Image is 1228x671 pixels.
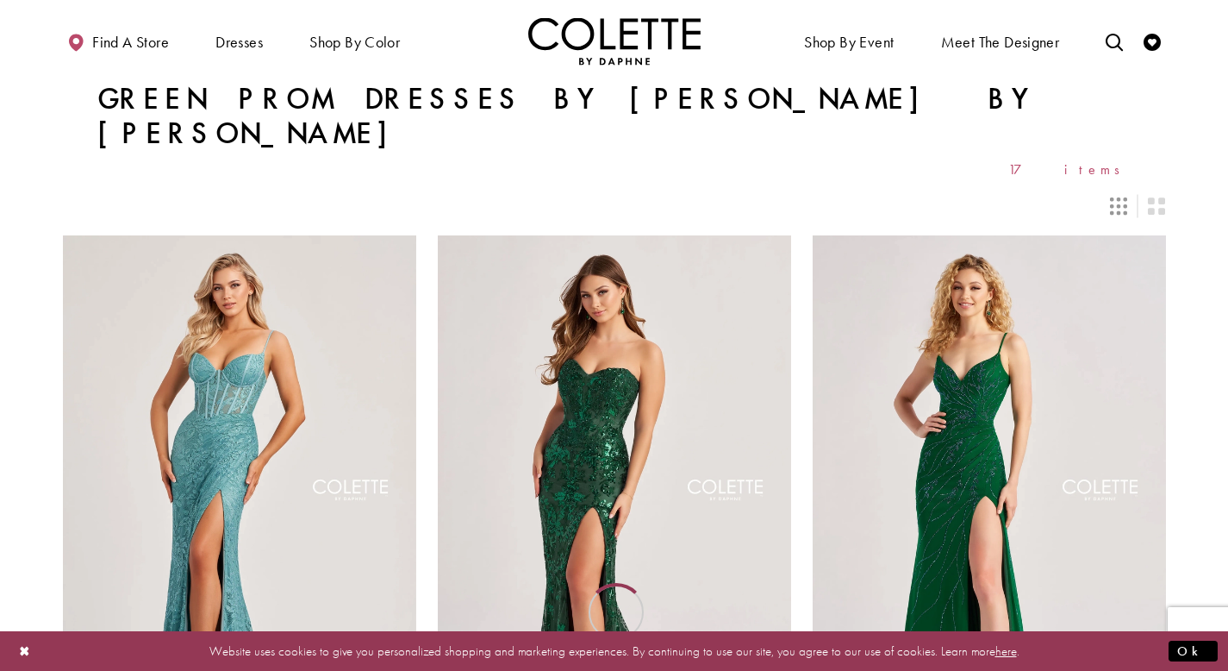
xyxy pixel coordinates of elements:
h1: Green Prom Dresses by [PERSON_NAME] by [PERSON_NAME] [97,82,1131,151]
a: here [995,642,1017,659]
a: Toggle search [1101,17,1127,65]
span: 17 items [1008,162,1131,177]
span: Shop by color [309,34,400,51]
p: Website uses cookies to give you personalized shopping and marketing experiences. By continuing t... [124,639,1104,662]
span: Dresses [215,34,263,51]
span: Switch layout to 3 columns [1110,198,1127,215]
div: Layout Controls [53,187,1176,225]
span: Meet the designer [941,34,1060,51]
img: Colette by Daphne [528,17,701,65]
a: Check Wishlist [1139,17,1165,65]
span: Find a store [92,34,169,51]
a: Find a store [63,17,173,65]
button: Close Dialog [10,636,40,666]
span: Shop By Event [804,34,894,51]
span: Shop By Event [800,17,898,65]
span: Shop by color [305,17,404,65]
a: Meet the designer [937,17,1064,65]
a: Visit Home Page [528,17,701,65]
span: Dresses [211,17,267,65]
span: Switch layout to 2 columns [1148,198,1165,215]
button: Submit Dialog [1169,640,1218,662]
